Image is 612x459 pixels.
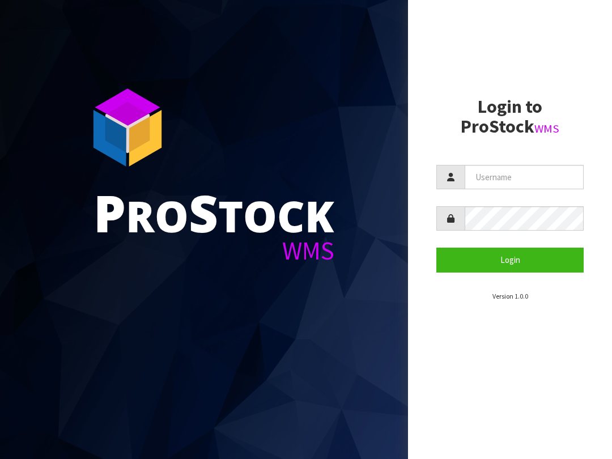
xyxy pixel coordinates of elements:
small: Version 1.0.0 [492,292,528,300]
h2: Login to ProStock [436,97,584,137]
div: WMS [93,238,334,263]
span: S [189,178,218,247]
small: WMS [534,121,559,136]
span: P [93,178,126,247]
img: ProStock Cube [85,85,170,170]
div: ro tock [93,187,334,238]
input: Username [465,165,584,189]
button: Login [436,248,584,272]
